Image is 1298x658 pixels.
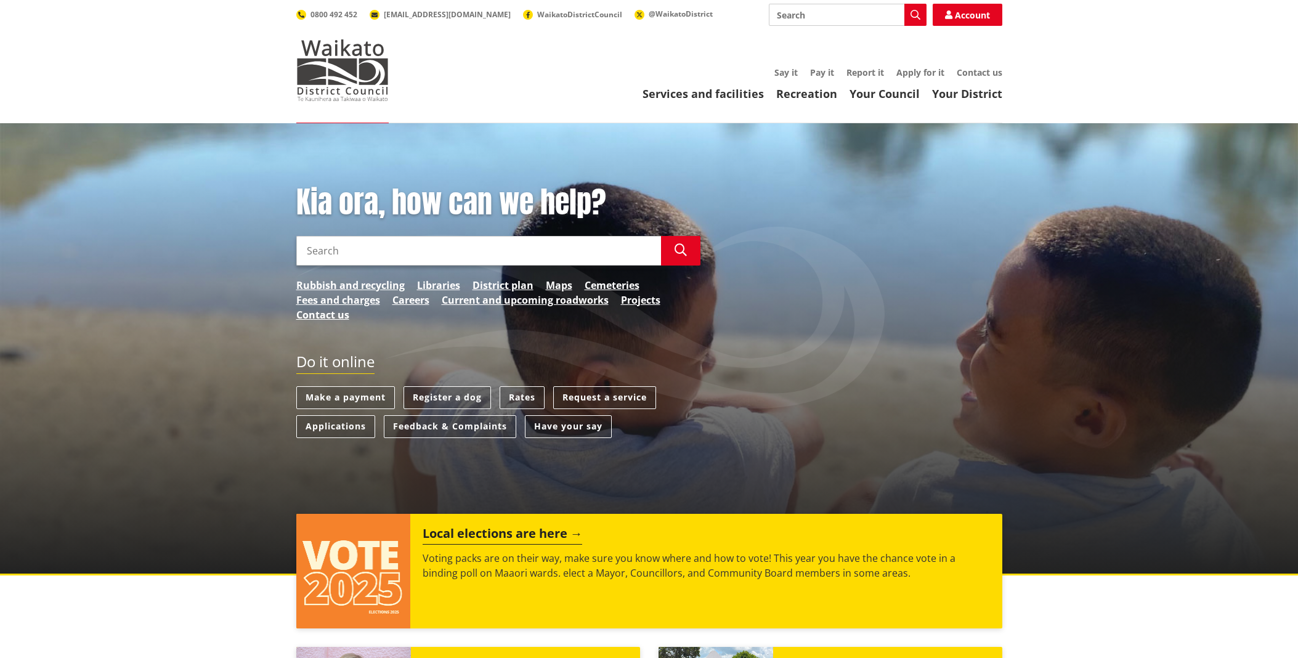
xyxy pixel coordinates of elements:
a: Request a service [553,386,656,409]
a: Account [933,4,1002,26]
a: Careers [392,293,429,307]
a: Contact us [957,67,1002,78]
img: Vote 2025 [296,514,411,628]
img: Waikato District Council - Te Kaunihera aa Takiwaa o Waikato [296,39,389,101]
a: Contact us [296,307,349,322]
a: Feedback & Complaints [384,415,516,438]
a: Pay it [810,67,834,78]
h2: Local elections are here [423,526,582,545]
a: Libraries [417,278,460,293]
input: Search input [769,4,927,26]
a: Projects [621,293,660,307]
a: Services and facilities [643,86,764,101]
a: Your Council [850,86,920,101]
span: 0800 492 452 [310,9,357,20]
p: Voting packs are on their way, make sure you know where and how to vote! This year you have the c... [423,551,989,580]
a: [EMAIL_ADDRESS][DOMAIN_NAME] [370,9,511,20]
span: @WaikatoDistrict [649,9,713,19]
a: Your District [932,86,1002,101]
input: Search input [296,236,661,266]
a: Maps [546,278,572,293]
a: Cemeteries [585,278,639,293]
h1: Kia ora, how can we help? [296,185,700,221]
a: @WaikatoDistrict [635,9,713,19]
a: Apply for it [896,67,944,78]
a: Recreation [776,86,837,101]
a: Rates [500,386,545,409]
a: Applications [296,415,375,438]
a: District plan [473,278,533,293]
a: Rubbish and recycling [296,278,405,293]
span: [EMAIL_ADDRESS][DOMAIN_NAME] [384,9,511,20]
a: Local elections are here Voting packs are on their way, make sure you know where and how to vote!... [296,514,1002,628]
a: WaikatoDistrictCouncil [523,9,622,20]
a: Have your say [525,415,612,438]
span: WaikatoDistrictCouncil [537,9,622,20]
a: Make a payment [296,386,395,409]
a: 0800 492 452 [296,9,357,20]
a: Current and upcoming roadworks [442,293,609,307]
h2: Do it online [296,353,375,375]
a: Report it [846,67,884,78]
a: Fees and charges [296,293,380,307]
a: Register a dog [404,386,491,409]
a: Say it [774,67,798,78]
